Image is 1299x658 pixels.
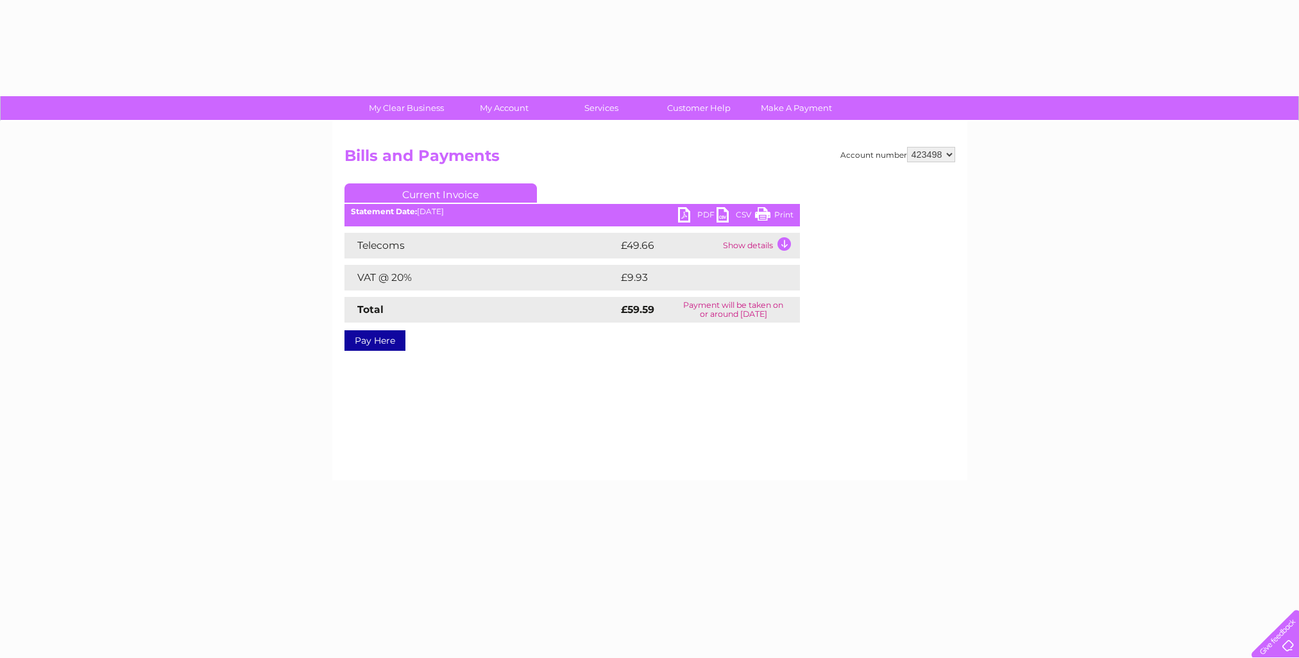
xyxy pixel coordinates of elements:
[618,233,720,258] td: £49.66
[743,96,849,120] a: Make A Payment
[621,303,654,316] strong: £59.59
[344,330,405,351] a: Pay Here
[720,233,800,258] td: Show details
[351,207,417,216] b: Statement Date:
[344,233,618,258] td: Telecoms
[667,297,800,323] td: Payment will be taken on or around [DATE]
[344,183,537,203] a: Current Invoice
[548,96,654,120] a: Services
[618,265,770,291] td: £9.93
[678,207,717,226] a: PDF
[755,207,794,226] a: Print
[717,207,755,226] a: CSV
[344,207,800,216] div: [DATE]
[353,96,459,120] a: My Clear Business
[840,147,955,162] div: Account number
[451,96,557,120] a: My Account
[357,303,384,316] strong: Total
[344,147,955,171] h2: Bills and Payments
[344,265,618,291] td: VAT @ 20%
[646,96,752,120] a: Customer Help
